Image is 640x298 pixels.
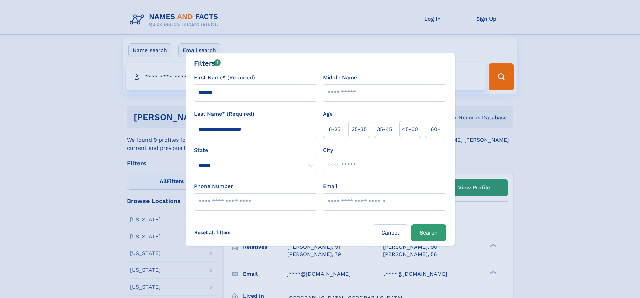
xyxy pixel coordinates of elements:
[323,110,333,118] label: Age
[194,146,317,154] label: State
[323,74,357,82] label: Middle Name
[323,146,333,154] label: City
[194,58,221,68] div: Filters
[327,125,340,133] span: 18‑25
[352,125,367,133] span: 25‑35
[194,182,233,190] label: Phone Number
[373,224,408,241] label: Cancel
[411,224,446,241] button: Search
[323,182,337,190] label: Email
[377,125,392,133] span: 35‑45
[402,125,418,133] span: 45‑60
[431,125,441,133] span: 60+
[190,224,235,241] label: Reset all filters
[194,110,254,118] label: Last Name* (Required)
[194,74,255,82] label: First Name* (Required)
